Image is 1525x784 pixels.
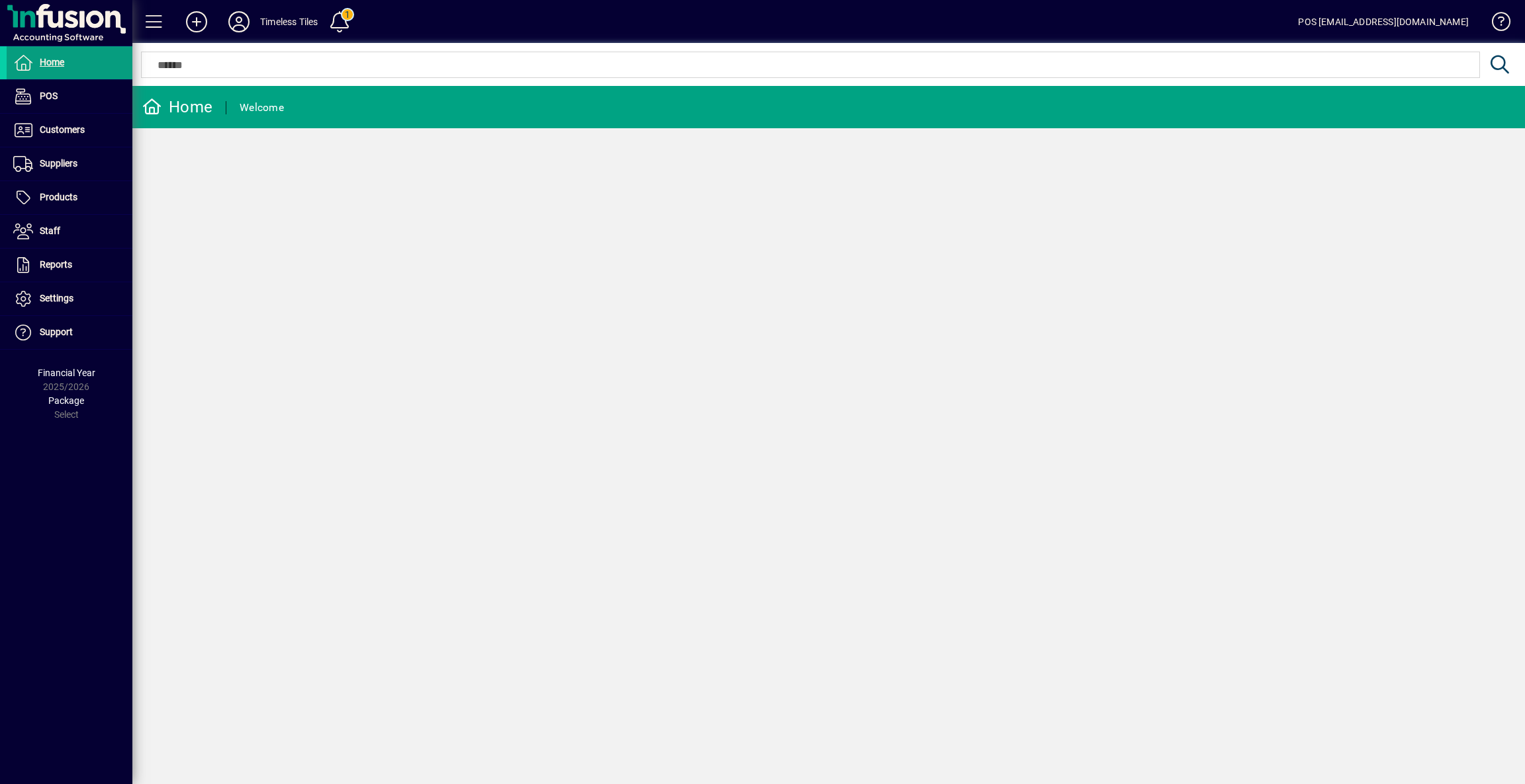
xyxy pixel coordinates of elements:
[7,249,132,282] a: Reports
[40,259,72,270] span: Reports
[7,215,132,248] a: Staff
[40,293,73,303] span: Settings
[240,97,284,118] div: Welcome
[7,147,132,180] a: Suppliers
[40,327,73,337] span: Support
[40,158,77,169] span: Suppliers
[40,192,77,202] span: Products
[1482,3,1508,46] a: Knowledge Base
[38,368,95,378] span: Financial Year
[40,57,64,67] span: Home
[175,10,218,34] button: Add
[7,282,132,315] a: Settings
[260,11,318,32] div: Timeless Tiles
[7,114,132,147] a: Customers
[7,316,132,349] a: Support
[1298,11,1469,32] div: POS [EMAIL_ADDRESS][DOMAIN_NAME]
[7,181,132,214] a: Products
[218,10,260,34] button: Profile
[48,395,84,406] span: Package
[7,80,132,113] a: POS
[40,91,58,101] span: POS
[40,124,85,135] span: Customers
[40,225,60,236] span: Staff
[142,97,212,118] div: Home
